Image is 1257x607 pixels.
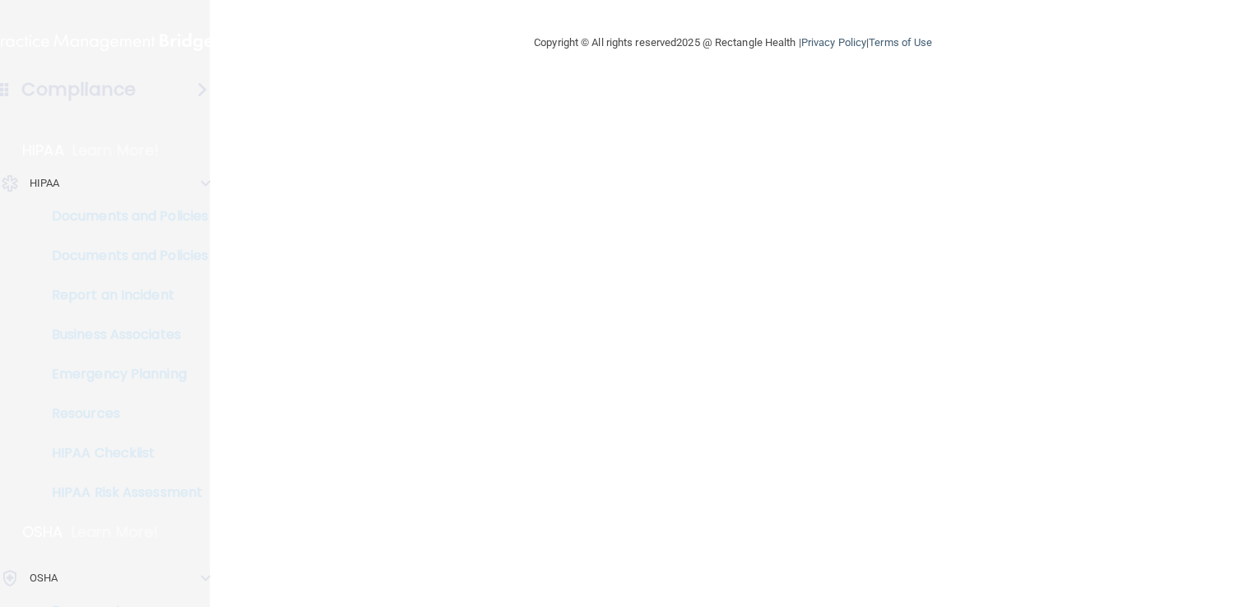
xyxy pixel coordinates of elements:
[11,445,235,461] p: HIPAA Checklist
[30,568,58,588] p: OSHA
[11,248,235,264] p: Documents and Policies
[11,327,235,343] p: Business Associates
[433,16,1033,69] div: Copyright © All rights reserved 2025 @ Rectangle Health | |
[801,36,866,49] a: Privacy Policy
[22,141,64,160] p: HIPAA
[11,287,235,303] p: Report an Incident
[30,174,60,193] p: HIPAA
[22,522,63,542] p: OSHA
[72,141,160,160] p: Learn More!
[11,366,235,382] p: Emergency Planning
[72,522,159,542] p: Learn More!
[11,208,235,225] p: Documents and Policies
[869,36,932,49] a: Terms of Use
[11,484,235,501] p: HIPAA Risk Assessment
[21,78,136,101] h4: Compliance
[11,405,235,422] p: Resources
